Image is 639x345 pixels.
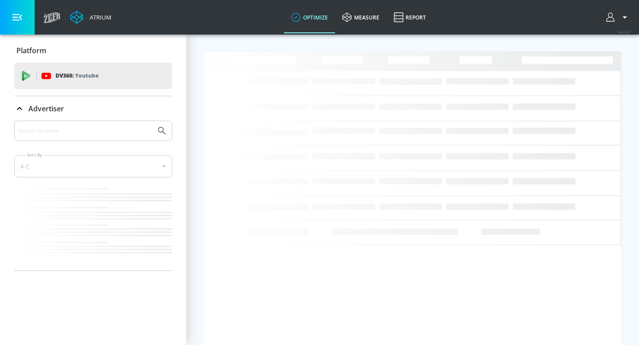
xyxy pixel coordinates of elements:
[86,13,111,21] div: Atrium
[18,125,152,137] input: Search by name
[14,38,172,63] div: Platform
[335,1,387,33] a: measure
[70,11,111,24] a: Atrium
[618,29,630,34] span: v 4.24.0
[14,96,172,121] div: Advertiser
[28,104,64,114] p: Advertiser
[14,184,172,271] nav: list of Advertiser
[387,1,433,33] a: Report
[55,71,99,81] p: DV360:
[14,63,172,89] div: DV360: Youtube
[14,155,172,177] div: A-Z
[284,1,335,33] a: optimize
[25,152,44,158] label: Sort By
[16,46,46,55] p: Platform
[75,71,99,80] p: Youtube
[14,121,172,271] div: Advertiser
